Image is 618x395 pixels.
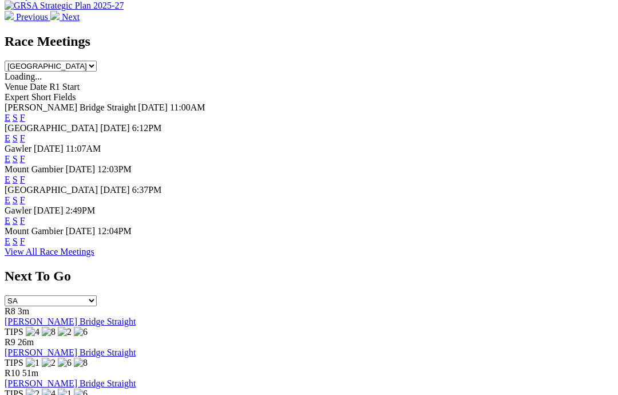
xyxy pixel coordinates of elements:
a: F [20,175,25,184]
img: chevron-left-pager-white.svg [5,11,14,20]
img: 2 [42,358,56,368]
span: 12:04PM [97,226,132,236]
span: 3m [18,306,29,316]
a: Next [50,12,80,22]
a: S [13,236,18,246]
img: chevron-right-pager-white.svg [50,11,60,20]
span: R9 [5,337,15,347]
span: [GEOGRAPHIC_DATA] [5,185,98,195]
a: E [5,113,10,123]
span: [DATE] [100,123,130,133]
img: 4 [26,327,39,337]
a: F [20,236,25,246]
a: View All Race Meetings [5,247,94,256]
img: 6 [58,358,72,368]
a: S [13,195,18,205]
span: Fields [53,92,76,102]
a: [PERSON_NAME] Bridge Straight [5,317,136,326]
span: 6:37PM [132,185,162,195]
span: Mount Gambier [5,226,64,236]
a: F [20,216,25,226]
span: 12:03PM [97,164,132,174]
span: Short [31,92,51,102]
img: 2 [58,327,72,337]
span: 11:07AM [66,144,101,153]
a: S [13,113,18,123]
h2: Race Meetings [5,34,613,49]
img: GRSA Strategic Plan 2025-27 [5,1,124,11]
span: Venue [5,82,27,92]
span: Date [30,82,47,92]
span: [PERSON_NAME] Bridge Straight [5,102,136,112]
a: [PERSON_NAME] Bridge Straight [5,378,136,388]
img: 8 [74,358,88,368]
a: E [5,175,10,184]
span: [DATE] [100,185,130,195]
span: Expert [5,92,29,102]
span: [GEOGRAPHIC_DATA] [5,123,98,133]
a: E [5,154,10,164]
a: F [20,154,25,164]
span: [DATE] [34,206,64,215]
span: [DATE] [138,102,168,112]
span: 26m [18,337,34,347]
span: TIPS [5,358,23,368]
span: [DATE] [34,144,64,153]
span: [DATE] [66,226,96,236]
span: R10 [5,368,20,378]
span: Mount Gambier [5,164,64,174]
span: 11:00AM [170,102,205,112]
a: S [13,175,18,184]
a: E [5,236,10,246]
img: 6 [74,327,88,337]
span: Loading... [5,72,42,81]
span: 6:12PM [132,123,162,133]
a: [PERSON_NAME] Bridge Straight [5,347,136,357]
h2: Next To Go [5,268,613,284]
span: Gawler [5,206,31,215]
span: R8 [5,306,15,316]
a: S [13,216,18,226]
span: [DATE] [66,164,96,174]
span: Gawler [5,144,31,153]
img: 1 [26,358,39,368]
a: F [20,133,25,143]
span: 2:49PM [66,206,96,215]
span: 51m [22,368,38,378]
span: R1 Start [49,82,80,92]
img: 8 [42,327,56,337]
a: F [20,113,25,123]
a: Previous [5,12,50,22]
a: S [13,154,18,164]
a: S [13,133,18,143]
a: E [5,216,10,226]
span: Previous [16,12,48,22]
a: F [20,195,25,205]
span: Next [62,12,80,22]
a: E [5,133,10,143]
span: TIPS [5,327,23,337]
a: E [5,195,10,205]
